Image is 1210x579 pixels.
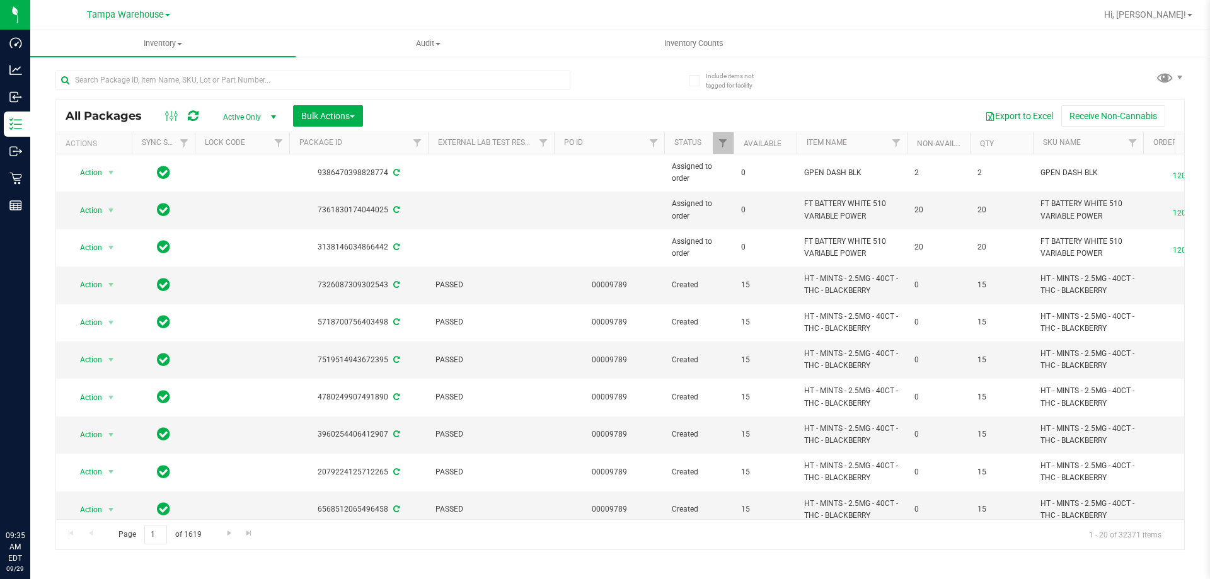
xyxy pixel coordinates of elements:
[103,501,119,519] span: select
[69,351,103,369] span: Action
[741,503,789,515] span: 15
[69,314,103,331] span: Action
[672,161,726,185] span: Assigned to order
[13,478,50,516] iframe: Resource center
[672,428,726,440] span: Created
[296,30,561,57] a: Audit
[741,279,789,291] span: 15
[103,202,119,219] span: select
[69,202,103,219] span: Action
[643,132,664,154] a: Filter
[741,167,789,179] span: 0
[914,428,962,440] span: 0
[917,139,973,148] a: Non-Available
[157,201,170,219] span: In Sync
[804,423,899,447] span: HT - MINTS - 2.5MG - 40CT - THC - BLACKBERRY
[9,64,22,76] inline-svg: Analytics
[804,273,899,297] span: HT - MINTS - 2.5MG - 40CT - THC - BLACKBERRY
[287,503,430,515] div: 6568512065496458
[157,164,170,181] span: In Sync
[6,530,25,564] p: 09:35 AM EDT
[1040,236,1136,260] span: FT BATTERY WHITE 510 VARIABLE POWER
[268,132,289,154] a: Filter
[87,9,164,20] span: Tampa Warehouse
[914,204,962,216] span: 20
[435,316,546,328] span: PASSED
[592,430,627,439] a: 00009789
[1040,460,1136,484] span: HT - MINTS - 2.5MG - 40CT - THC - BLACKBERRY
[157,238,170,256] span: In Sync
[804,385,899,409] span: HT - MINTS - 2.5MG - 40CT - THC - BLACKBERRY
[804,498,899,522] span: HT - MINTS - 2.5MG - 40CT - THC - BLACKBERRY
[804,348,899,372] span: HT - MINTS - 2.5MG - 40CT - THC - BLACKBERRY
[103,389,119,406] span: select
[144,525,167,544] input: 1
[66,109,154,123] span: All Packages
[804,236,899,260] span: FT BATTERY WHITE 510 VARIABLE POWER
[240,525,258,542] a: Go to the last page
[293,105,363,127] button: Bulk Actions
[914,167,962,179] span: 2
[174,132,195,154] a: Filter
[741,241,789,253] span: 0
[977,428,1025,440] span: 15
[287,167,430,179] div: 9386470398828774
[391,243,400,251] span: Sync from Compliance System
[287,354,430,366] div: 7519514943672395
[672,279,726,291] span: Created
[977,204,1025,216] span: 20
[672,466,726,478] span: Created
[287,466,430,478] div: 2079224125712265
[157,388,170,406] span: In Sync
[9,37,22,49] inline-svg: Dashboard
[914,391,962,403] span: 0
[435,428,546,440] span: PASSED
[108,525,212,544] span: Page of 1619
[977,316,1025,328] span: 15
[287,279,430,291] div: 7326087309302543
[157,351,170,369] span: In Sync
[391,355,400,364] span: Sync from Compliance System
[391,393,400,401] span: Sync from Compliance System
[69,239,103,256] span: Action
[1040,348,1136,372] span: HT - MINTS - 2.5MG - 40CT - THC - BLACKBERRY
[69,276,103,294] span: Action
[30,30,296,57] a: Inventory
[220,525,238,542] a: Go to the next page
[914,466,962,478] span: 0
[391,467,400,476] span: Sync from Compliance System
[1040,273,1136,297] span: HT - MINTS - 2.5MG - 40CT - THC - BLACKBERRY
[103,164,119,181] span: select
[804,198,899,222] span: FT BATTERY WHITE 510 VARIABLE POWER
[977,241,1025,253] span: 20
[533,132,554,154] a: Filter
[914,503,962,515] span: 0
[977,354,1025,366] span: 15
[287,391,430,403] div: 4780249907491890
[287,428,430,440] div: 3960254406412907
[1104,9,1186,20] span: Hi, [PERSON_NAME]!
[9,145,22,158] inline-svg: Outbound
[391,505,400,513] span: Sync from Compliance System
[1079,525,1172,544] span: 1 - 20 of 32371 items
[287,241,430,253] div: 3138146034866442
[69,463,103,481] span: Action
[804,460,899,484] span: HT - MINTS - 2.5MG - 40CT - THC - BLACKBERRY
[647,38,740,49] span: Inventory Counts
[142,138,190,147] a: Sync Status
[977,391,1025,403] span: 15
[804,167,899,179] span: GPEN DASH BLK
[1040,423,1136,447] span: HT - MINTS - 2.5MG - 40CT - THC - BLACKBERRY
[1040,385,1136,409] span: HT - MINTS - 2.5MG - 40CT - THC - BLACKBERRY
[391,168,400,177] span: Sync from Compliance System
[914,279,962,291] span: 0
[69,164,103,181] span: Action
[1040,167,1136,179] span: GPEN DASH BLK
[741,466,789,478] span: 15
[713,132,734,154] a: Filter
[205,138,245,147] a: Lock Code
[438,138,537,147] a: External Lab Test Result
[69,426,103,444] span: Action
[1040,498,1136,522] span: HT - MINTS - 2.5MG - 40CT - THC - BLACKBERRY
[157,500,170,518] span: In Sync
